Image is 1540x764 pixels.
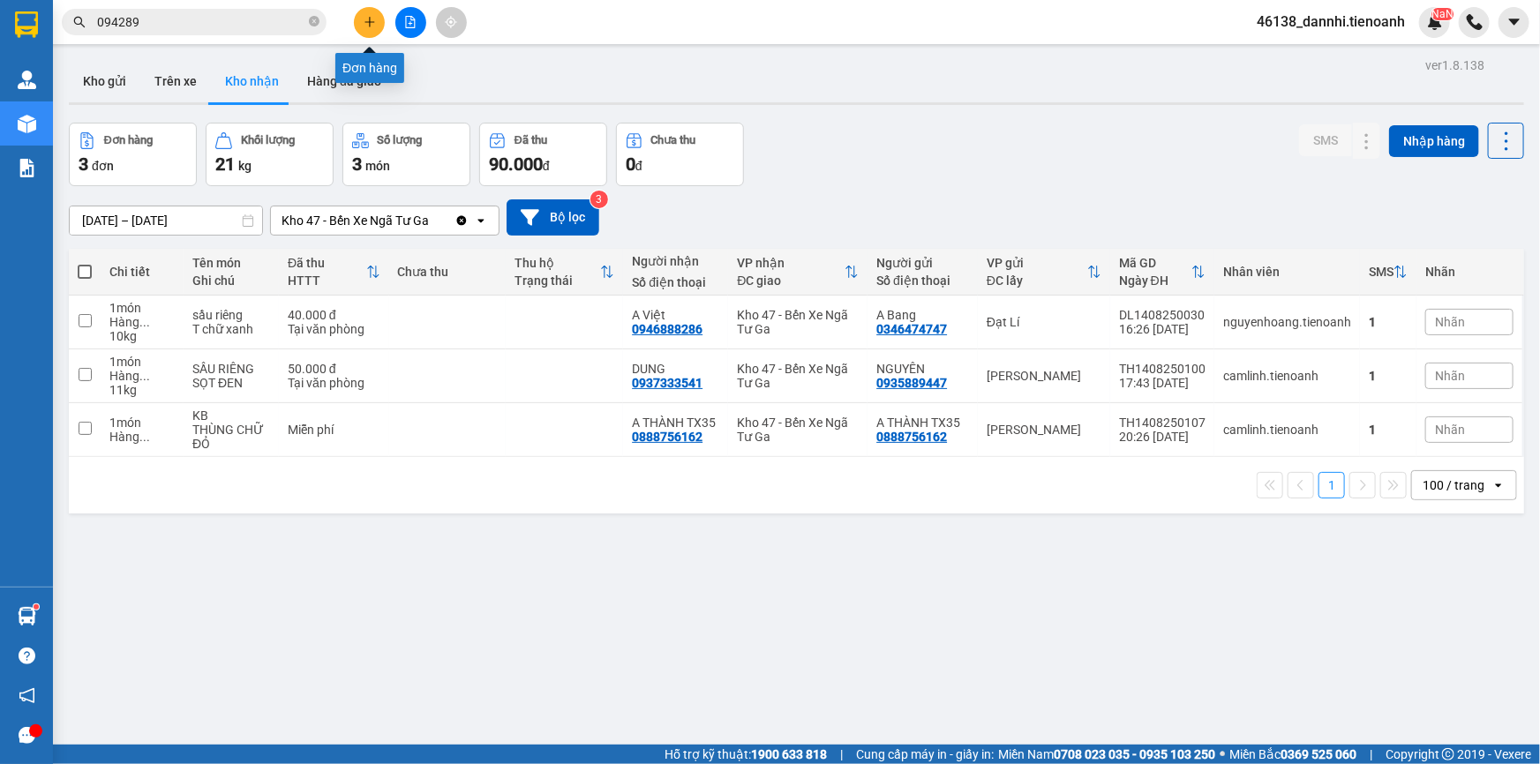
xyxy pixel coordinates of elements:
[856,745,994,764] span: Cung cấp máy in - giấy in:
[1427,14,1443,30] img: icon-new-feature
[206,123,334,186] button: Khối lượng21kg
[18,115,36,133] img: warehouse-icon
[192,423,270,451] div: THÙNG CHỮ ĐỎ
[288,322,380,336] div: Tại văn phòng
[95,51,233,66] span: A Nhân - 0931065038
[1119,256,1191,270] div: Mã GD
[445,16,457,28] span: aim
[489,154,543,175] span: 90.000
[876,322,947,336] div: 0346474747
[288,376,380,390] div: Tại văn phòng
[1431,8,1454,20] sup: NaN
[737,308,859,336] div: Kho 47 - Bến Xe Ngã Tư Ga
[354,7,385,38] button: plus
[95,86,256,116] span: 46138_dannhi.tienoanh - In:
[987,256,1087,270] div: VP gửi
[1119,273,1191,288] div: Ngày ĐH
[876,256,969,270] div: Người gửi
[109,265,175,279] div: Chi tiết
[507,199,599,236] button: Bộ lọc
[109,301,175,315] div: 1 món
[70,206,262,235] input: Select a date range.
[737,273,845,288] div: ĐC giao
[1299,124,1352,156] button: SMS
[1119,376,1206,390] div: 17:43 [DATE]
[365,159,390,173] span: món
[1223,315,1351,329] div: nguyenhoang.tienoanh
[69,123,197,186] button: Đơn hàng3đơn
[1467,14,1483,30] img: phone-icon
[590,191,608,208] sup: 3
[34,604,39,610] sup: 1
[18,71,36,89] img: warehouse-icon
[95,10,249,48] span: Kho 47 - Bến Xe Ngã Tư Ga
[1435,423,1465,437] span: Nhãn
[987,423,1101,437] div: [PERSON_NAME]
[18,159,36,177] img: solution-icon
[1223,265,1351,279] div: Nhân viên
[1220,751,1225,758] span: ⚪️
[635,159,642,173] span: đ
[543,159,550,173] span: đ
[1243,11,1419,33] span: 46138_dannhi.tienoanh
[515,273,600,288] div: Trạng thái
[288,308,380,322] div: 40.000 đ
[479,123,607,186] button: Đã thu90.000đ
[1423,476,1484,494] div: 100 / trang
[876,362,969,376] div: NGUYÊN
[109,315,175,329] div: Hàng thông thường
[1054,747,1215,761] strong: 0708 023 035 - 0935 103 250
[632,376,702,390] div: 0937333541
[288,273,366,288] div: HTTT
[395,7,426,38] button: file-add
[474,213,488,228] svg: open
[309,14,319,31] span: close-circle
[1281,747,1356,761] strong: 0369 525 060
[876,308,969,322] div: A Bang
[651,134,696,146] div: Chưa thu
[515,256,600,270] div: Thu hộ
[211,60,293,102] button: Kho nhận
[335,53,404,83] div: Đơn hàng
[109,369,175,383] div: Hàng thông thường
[104,134,153,146] div: Đơn hàng
[192,376,270,390] div: SỌT ĐEN
[737,362,859,390] div: Kho 47 - Bến Xe Ngã Tư Ga
[192,273,270,288] div: Ghi chú
[1223,423,1351,437] div: camlinh.tienoanh
[352,154,362,175] span: 3
[431,212,432,229] input: Selected Kho 47 - Bến Xe Ngã Tư Ga.
[1229,745,1356,764] span: Miền Bắc
[192,256,270,270] div: Tên món
[632,430,702,444] div: 0888756162
[364,16,376,28] span: plus
[876,430,947,444] div: 0888756162
[192,308,270,322] div: sầu riêng
[876,376,947,390] div: 0935889447
[728,249,868,296] th: Toggle SortBy
[454,213,469,228] svg: Clear value
[309,16,319,26] span: close-circle
[1119,308,1206,322] div: DL1408250030
[140,60,211,102] button: Trên xe
[876,273,969,288] div: Số điện thoại
[109,430,175,444] div: Hàng thông thường
[1506,14,1522,30] span: caret-down
[92,159,114,173] span: đơn
[139,315,150,329] span: ...
[840,745,843,764] span: |
[34,127,222,223] strong: Nhận:
[97,12,305,32] input: Tìm tên, số ĐT hoặc mã đơn
[978,249,1110,296] th: Toggle SortBy
[19,687,35,704] span: notification
[279,249,389,296] th: Toggle SortBy
[1389,125,1479,157] button: Nhập hàng
[18,607,36,625] img: warehouse-icon
[632,416,719,430] div: A THÀNH TX35
[215,154,235,175] span: 21
[79,154,88,175] span: 3
[1499,7,1529,38] button: caret-down
[378,134,423,146] div: Số lượng
[987,273,1087,288] div: ĐC lấy
[1491,478,1506,492] svg: open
